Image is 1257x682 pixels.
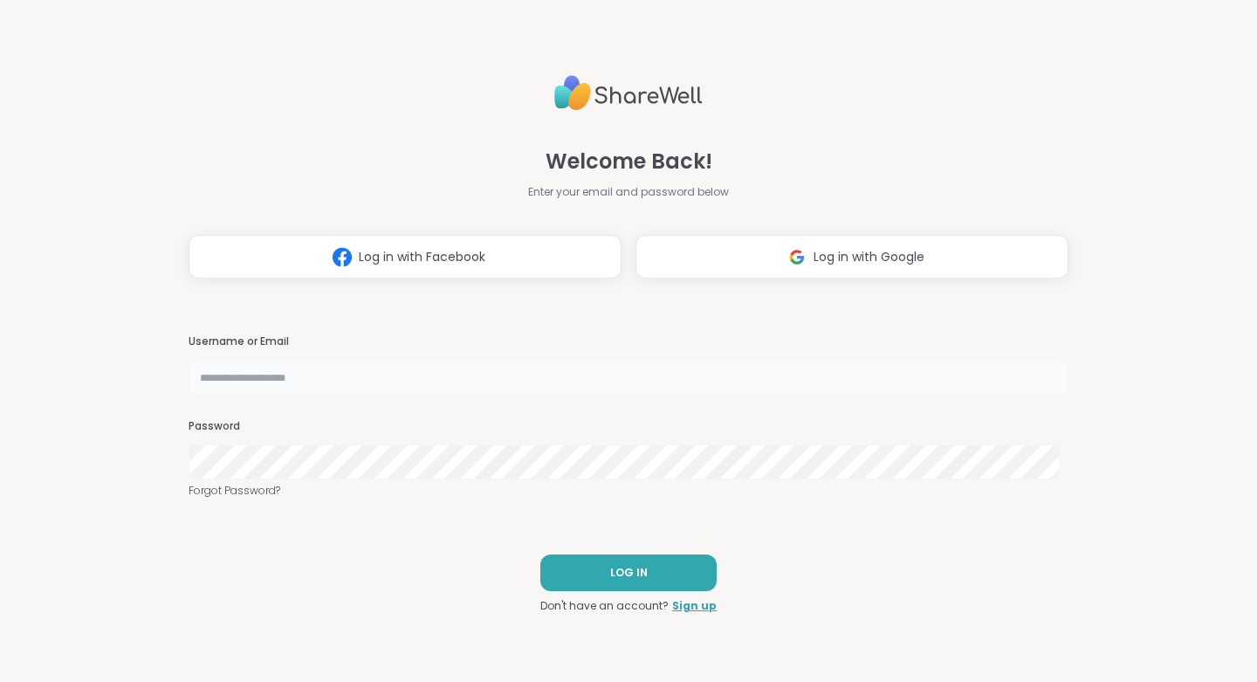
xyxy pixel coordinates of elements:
a: Sign up [672,598,717,614]
h3: Password [189,419,1068,434]
span: Enter your email and password below [528,184,729,200]
span: Log in with Facebook [359,248,485,266]
span: LOG IN [610,565,648,581]
img: ShareWell Logomark [780,241,814,273]
img: ShareWell Logo [554,68,703,118]
button: Log in with Google [635,235,1068,279]
span: Log in with Google [814,248,924,266]
img: ShareWell Logomark [326,241,359,273]
span: Don't have an account? [540,598,669,614]
h3: Username or Email [189,334,1068,349]
a: Forgot Password? [189,483,1068,499]
span: Welcome Back! [546,146,712,177]
button: LOG IN [540,555,717,591]
button: Log in with Facebook [189,235,622,279]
